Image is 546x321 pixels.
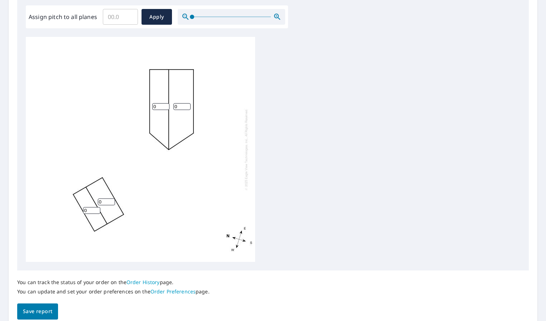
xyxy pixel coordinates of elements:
p: You can track the status of your order on the page. [17,279,210,286]
p: You can update and set your order preferences on the page. [17,288,210,295]
button: Apply [142,9,172,25]
span: Save report [23,307,52,316]
a: Order Preferences [150,288,196,295]
input: 00.0 [103,7,138,27]
label: Assign pitch to all planes [29,13,97,21]
button: Save report [17,303,58,320]
span: Apply [147,13,166,21]
a: Order History [126,279,160,286]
